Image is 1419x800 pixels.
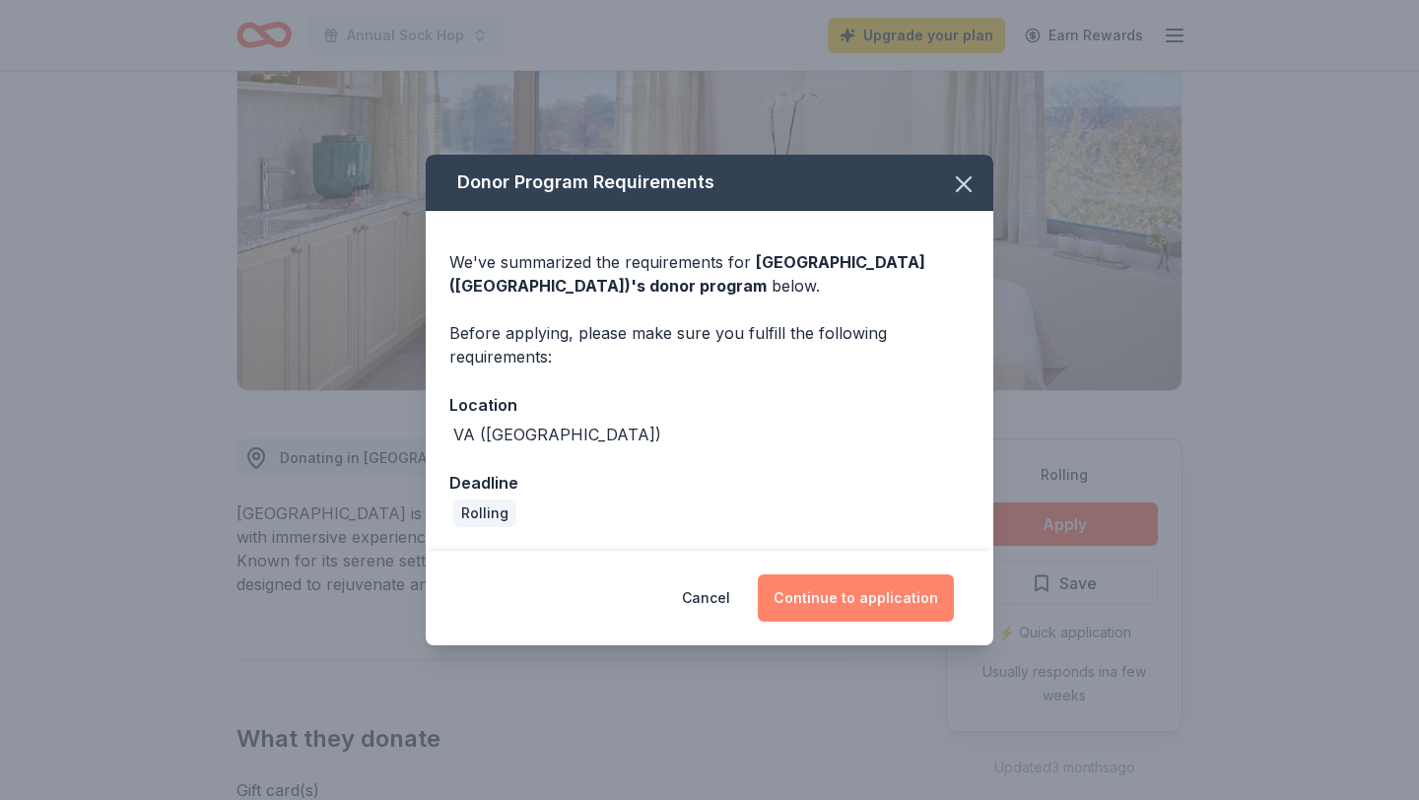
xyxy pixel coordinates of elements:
[449,250,970,298] div: We've summarized the requirements for below.
[449,321,970,368] div: Before applying, please make sure you fulfill the following requirements:
[758,574,954,622] button: Continue to application
[449,392,970,418] div: Location
[453,500,516,527] div: Rolling
[453,423,661,446] div: VA ([GEOGRAPHIC_DATA])
[682,574,730,622] button: Cancel
[449,470,970,496] div: Deadline
[426,155,993,211] div: Donor Program Requirements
